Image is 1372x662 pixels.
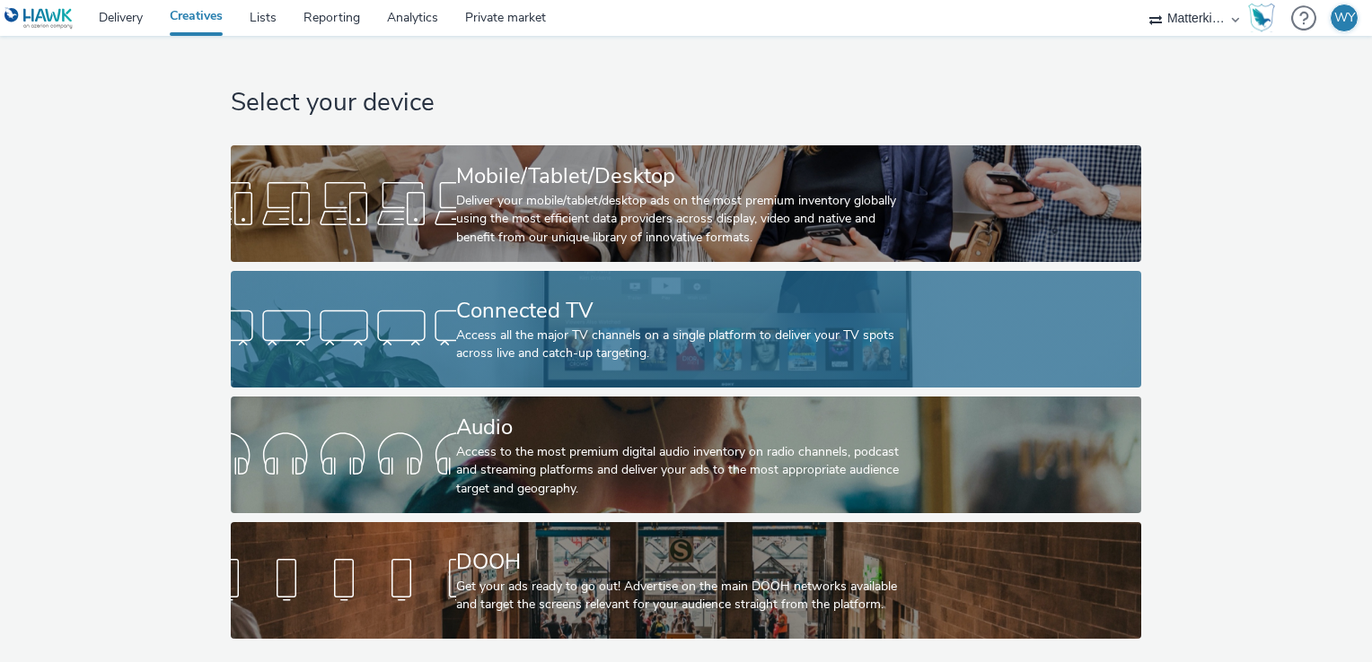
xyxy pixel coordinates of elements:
a: Hawk Academy [1248,4,1282,32]
div: Mobile/Tablet/Desktop [456,161,908,192]
div: Access all the major TV channels on a single platform to deliver your TV spots across live and ca... [456,327,908,363]
a: Connected TVAccess all the major TV channels on a single platform to deliver your TV spots across... [231,271,1141,388]
div: Deliver your mobile/tablet/desktop ads on the most premium inventory globally using the most effi... [456,192,908,247]
a: AudioAccess to the most premium digital audio inventory on radio channels, podcast and streaming ... [231,396,1141,513]
div: Get your ads ready to go out! Advertise on the main DOOH networks available and target the screen... [456,578,908,614]
a: Mobile/Tablet/DesktopDeliver your mobile/tablet/desktop ads on the most premium inventory globall... [231,145,1141,262]
h1: Select your device [231,86,1141,120]
div: DOOH [456,546,908,578]
div: Connected TV [456,295,908,327]
img: Hawk Academy [1248,4,1275,32]
div: WY [1334,4,1355,31]
div: Audio [456,412,908,443]
img: undefined Logo [4,7,74,30]
div: Access to the most premium digital audio inventory on radio channels, podcast and streaming platf... [456,443,908,498]
a: DOOHGet your ads ready to go out! Advertise on the main DOOH networks available and target the sc... [231,522,1141,639]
